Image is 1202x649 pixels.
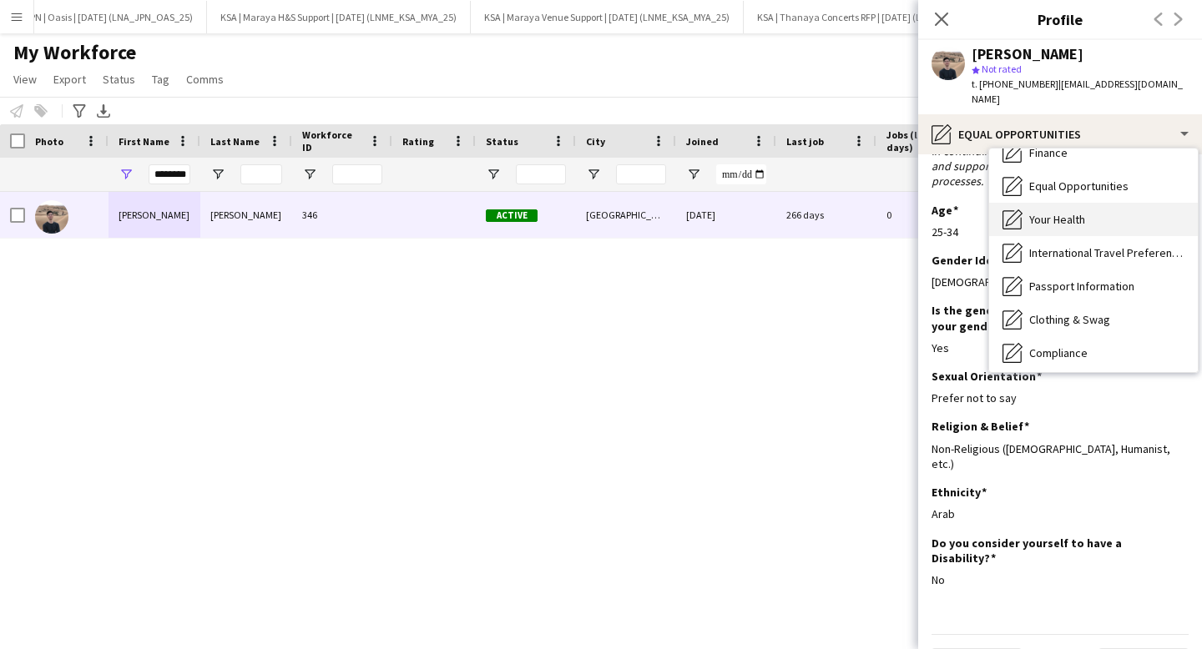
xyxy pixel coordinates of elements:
button: Open Filter Menu [586,167,601,182]
span: Status [486,135,518,148]
span: Compliance [1029,345,1088,360]
a: Status [96,68,142,90]
button: KSA | Maraya Venue Support | [DATE] (LNME_KSA_MYA_25) [471,1,744,33]
div: [GEOGRAPHIC_DATA] [576,192,676,238]
div: Finance [989,136,1198,169]
div: [PERSON_NAME] [972,47,1083,62]
div: Your Health [989,203,1198,236]
button: KSA | Thanaya Concerts RFP | [DATE] (LNME_KSA_TCR_25) [744,1,1016,33]
div: 25-34 [932,224,1189,239]
span: First Name [119,135,169,148]
input: Joined Filter Input [716,164,766,184]
span: My Workforce [13,40,136,65]
span: Passport Information [1029,279,1134,294]
a: Export [47,68,93,90]
input: Last Name Filter Input [240,164,282,184]
span: t. [PHONE_NUMBER] [972,78,1058,90]
span: Workforce ID [302,128,362,153]
div: No [932,572,1189,587]
div: [PERSON_NAME] [109,192,200,238]
span: Your Health [1029,212,1085,227]
h3: Age [932,203,958,218]
div: International Travel Preferences [989,236,1198,269]
span: Photo [35,135,63,148]
span: Tag [152,72,169,87]
a: View [7,68,43,90]
span: Status [103,72,135,87]
button: Open Filter Menu [210,167,225,182]
span: Equal Opportunities [1029,179,1129,194]
app-action-btn: Advanced filters [69,101,89,121]
span: Joined [686,135,719,148]
span: Finance [1029,145,1068,160]
span: Clothing & Swag [1029,312,1110,327]
span: Last Name [210,135,260,148]
h3: Gender Identity [932,253,1026,268]
div: [DATE] [676,192,776,238]
img: Elhassan Ali [35,200,68,234]
h3: Do you consider yourself to have a Disability? [932,536,1175,566]
input: First Name Filter Input [149,164,190,184]
div: Prefer not to say [932,390,1189,405]
span: Rating [402,135,434,148]
div: Clothing & Swag [989,303,1198,336]
div: 346 [292,192,392,238]
a: Tag [145,68,176,90]
h3: Is the gender you identify with the same as your gender registered at birth? [932,303,1175,333]
span: Jobs (last 90 days) [886,128,955,153]
div: Equal Opportunities [918,114,1202,154]
span: Comms [186,72,224,87]
h3: Religion & Belief [932,419,1029,434]
div: 0 [876,192,985,238]
div: Non-Religious ([DEMOGRAPHIC_DATA], Humanist, etc.) [932,441,1189,471]
input: City Filter Input [616,164,666,184]
button: JPN | Oasis | [DATE] (LNA_JPN_OAS_25) [12,1,207,33]
div: Compliance [989,336,1198,370]
span: International Travel Preferences [1029,245,1184,260]
span: Not rated [982,63,1022,75]
div: Equal Opportunities [989,169,1198,203]
span: View [13,72,37,87]
input: Status Filter Input [516,164,566,184]
div: Yes [932,340,1189,355]
span: | [EMAIL_ADDRESS][DOMAIN_NAME] [972,78,1183,105]
div: Passport Information [989,269,1198,303]
div: 266 days [776,192,876,238]
button: Open Filter Menu [302,167,317,182]
h3: Ethnicity [932,485,987,500]
span: Export [53,72,86,87]
span: Active [486,209,538,222]
button: Open Filter Menu [486,167,501,182]
app-action-btn: Export XLSX [93,101,114,121]
div: [DEMOGRAPHIC_DATA] [932,274,1189,289]
input: Workforce ID Filter Input [332,164,382,184]
h3: Sexual Orientation [932,369,1042,384]
button: Open Filter Menu [119,167,134,182]
h3: Profile [918,8,1202,30]
button: KSA | Maraya H&S Support | [DATE] (LNME_KSA_MYA_25) [207,1,471,33]
div: Arab [932,506,1189,521]
a: Comms [179,68,230,90]
span: Last job [786,135,824,148]
div: [PERSON_NAME] [200,192,292,238]
span: City [586,135,605,148]
div: Contractual Agreements [989,370,1198,403]
button: Open Filter Menu [686,167,701,182]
